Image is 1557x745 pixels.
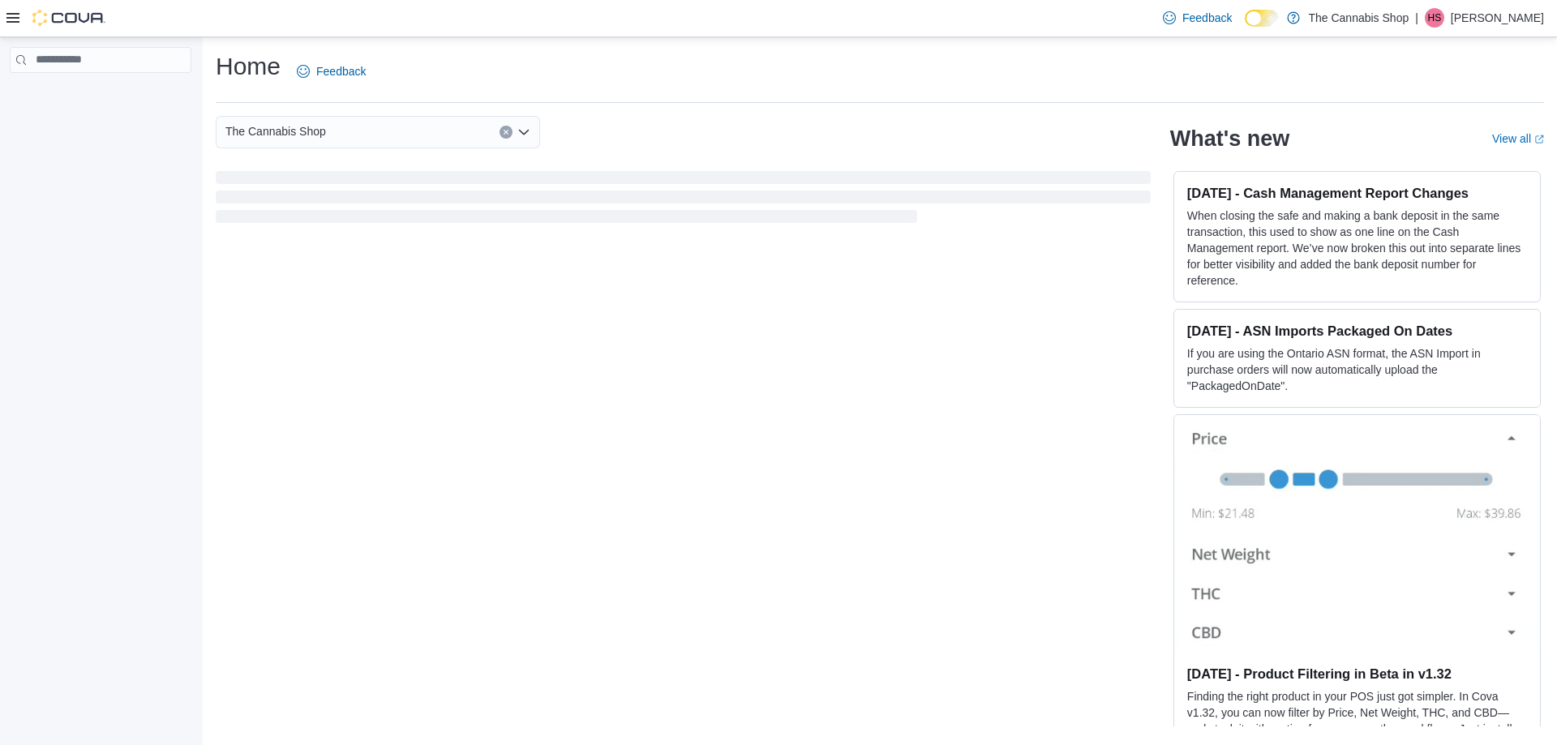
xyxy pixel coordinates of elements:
span: Feedback [316,63,366,79]
h3: [DATE] - Product Filtering in Beta in v1.32 [1187,666,1527,682]
p: The Cannabis Shop [1308,8,1409,28]
svg: External link [1534,135,1544,144]
h3: [DATE] - ASN Imports Packaged On Dates [1187,323,1527,339]
h1: Home [216,50,281,83]
span: Loading [216,174,1151,226]
img: Cova [32,10,105,26]
div: Hannah Sweet [1425,8,1444,28]
h3: [DATE] - Cash Management Report Changes [1187,185,1527,201]
a: Feedback [1156,2,1238,34]
button: Clear input [500,126,513,139]
span: The Cannabis Shop [225,122,326,141]
nav: Complex example [10,76,191,115]
p: When closing the safe and making a bank deposit in the same transaction, this used to show as one... [1187,208,1527,289]
h2: What's new [1170,126,1289,152]
p: If you are using the Ontario ASN format, the ASN Import in purchase orders will now automatically... [1187,345,1527,394]
a: View allExternal link [1492,132,1544,145]
span: HS [1428,8,1442,28]
a: Feedback [290,55,372,88]
button: Open list of options [517,126,530,139]
input: Dark Mode [1245,10,1279,27]
p: | [1415,8,1418,28]
p: [PERSON_NAME] [1451,8,1544,28]
span: Feedback [1182,10,1232,26]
